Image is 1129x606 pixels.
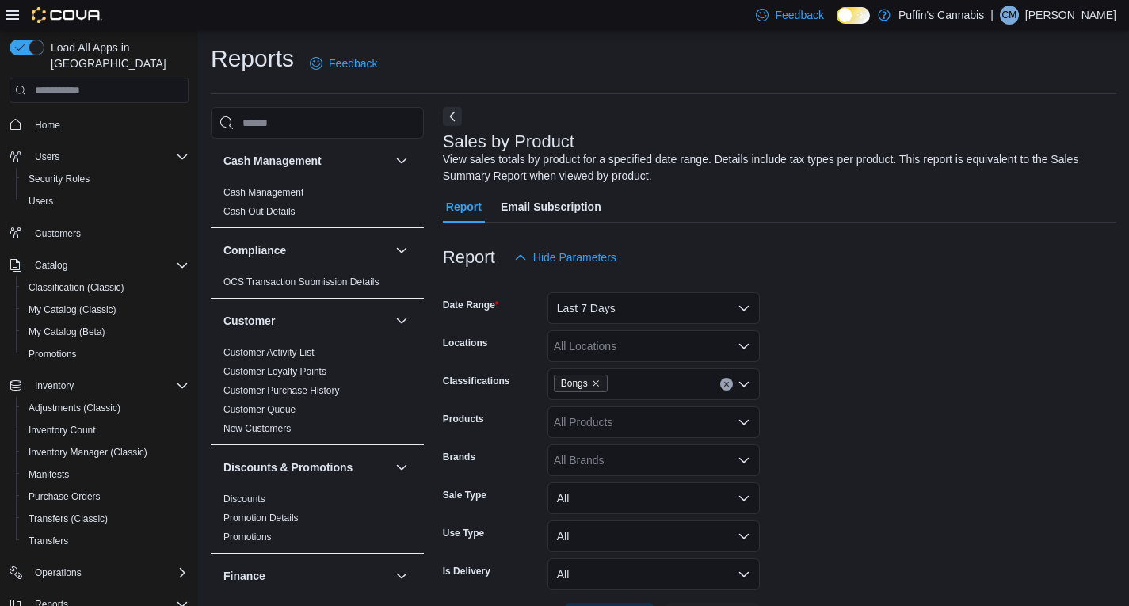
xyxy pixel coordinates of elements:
[29,224,87,243] a: Customers
[547,482,760,514] button: All
[16,441,195,463] button: Inventory Manager (Classic)
[223,568,389,584] button: Finance
[392,241,411,260] button: Compliance
[223,347,315,358] a: Customer Activity List
[29,326,105,338] span: My Catalog (Beta)
[775,7,823,23] span: Feedback
[22,443,154,462] a: Inventory Manager (Classic)
[35,566,82,579] span: Operations
[1000,6,1019,25] div: Curtis Muir
[303,48,383,79] a: Feedback
[35,119,60,131] span: Home
[22,443,189,462] span: Inventory Manager (Classic)
[990,6,994,25] p: |
[22,421,189,440] span: Inventory Count
[29,173,90,185] span: Security Roles
[22,322,189,341] span: My Catalog (Beta)
[16,276,195,299] button: Classification (Classic)
[223,242,286,258] h3: Compliance
[29,147,66,166] button: Users
[29,563,189,582] span: Operations
[29,468,69,481] span: Manifests
[223,404,296,415] a: Customer Queue
[211,273,424,298] div: Compliance
[211,183,424,227] div: Cash Management
[223,385,340,396] a: Customer Purchase History
[16,397,195,419] button: Adjustments (Classic)
[223,313,389,329] button: Customer
[16,530,195,552] button: Transfers
[29,195,53,208] span: Users
[22,398,127,417] a: Adjustments (Classic)
[223,459,353,475] h3: Discounts & Promotions
[223,205,296,218] span: Cash Out Details
[16,168,195,190] button: Security Roles
[35,259,67,272] span: Catalog
[16,321,195,343] button: My Catalog (Beta)
[16,508,195,530] button: Transfers (Classic)
[29,303,116,316] span: My Catalog (Classic)
[443,565,490,577] label: Is Delivery
[35,227,81,240] span: Customers
[223,532,272,543] a: Promotions
[1002,6,1017,25] span: CM
[443,299,499,311] label: Date Range
[3,112,195,135] button: Home
[211,343,424,444] div: Customer
[329,55,377,71] span: Feedback
[223,494,265,505] a: Discounts
[16,419,195,441] button: Inventory Count
[223,493,265,505] span: Discounts
[223,206,296,217] a: Cash Out Details
[22,192,189,211] span: Users
[22,170,96,189] a: Security Roles
[223,187,303,198] a: Cash Management
[29,114,189,134] span: Home
[22,465,75,484] a: Manifests
[22,465,189,484] span: Manifests
[29,281,124,294] span: Classification (Classic)
[29,563,88,582] button: Operations
[29,513,108,525] span: Transfers (Classic)
[223,403,296,416] span: Customer Queue
[443,248,495,267] h3: Report
[223,365,326,378] span: Customer Loyalty Points
[554,375,608,392] span: Bongs
[223,513,299,524] a: Promotion Details
[443,451,475,463] label: Brands
[35,379,74,392] span: Inventory
[29,348,77,360] span: Promotions
[443,151,1108,185] div: View sales totals by product for a specified date range. Details include tax types per product. T...
[16,486,195,508] button: Purchase Orders
[16,463,195,486] button: Manifests
[3,254,195,276] button: Catalog
[443,489,486,501] label: Sale Type
[22,532,74,551] a: Transfers
[443,375,510,387] label: Classifications
[443,413,484,425] label: Products
[22,300,123,319] a: My Catalog (Classic)
[223,384,340,397] span: Customer Purchase History
[29,490,101,503] span: Purchase Orders
[443,527,484,539] label: Use Type
[446,191,482,223] span: Report
[392,566,411,585] button: Finance
[29,376,189,395] span: Inventory
[22,487,189,506] span: Purchase Orders
[29,376,80,395] button: Inventory
[720,378,733,391] button: Clear input
[3,222,195,245] button: Customers
[738,454,750,467] button: Open list of options
[3,562,195,584] button: Operations
[223,366,326,377] a: Customer Loyalty Points
[44,40,189,71] span: Load All Apps in [GEOGRAPHIC_DATA]
[22,192,59,211] a: Users
[3,146,195,168] button: Users
[29,256,74,275] button: Catalog
[223,568,265,584] h3: Finance
[508,242,623,273] button: Hide Parameters
[223,153,389,169] button: Cash Management
[443,132,574,151] h3: Sales by Product
[16,190,195,212] button: Users
[561,375,588,391] span: Bongs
